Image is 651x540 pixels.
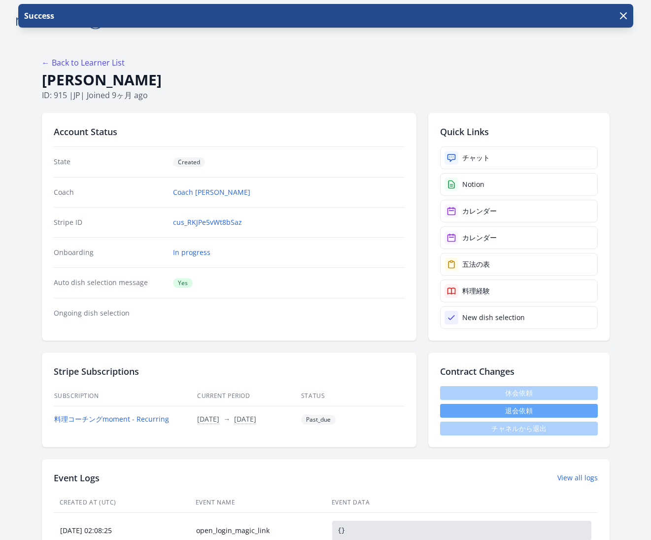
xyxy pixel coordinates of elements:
[42,71,610,89] h1: [PERSON_NAME]
[54,526,189,536] div: [DATE] 02:08:25
[54,308,166,318] dt: Ongoing dish selection
[197,414,219,424] button: [DATE]
[440,226,598,249] a: カレンダー
[462,233,497,243] div: カレンダー
[462,259,490,269] div: 五法の表
[173,248,210,257] a: In progress
[440,125,598,139] h2: Quick Links
[22,10,54,22] p: Success
[440,200,598,222] a: カレンダー
[197,386,301,406] th: Current Period
[440,280,598,302] a: 料理経験
[223,414,230,424] span: →
[301,386,405,406] th: Status
[73,90,80,101] span: jp
[173,278,193,288] span: Yes
[462,313,525,323] div: New dish selection
[440,404,598,418] button: 退会依頼
[173,217,242,227] a: cus_RKJPe5vWt8bSaz
[462,180,484,189] div: Notion
[42,89,610,101] p: ID: 915 | | Joined 9ヶ月 ago
[54,471,100,485] h2: Event Logs
[54,414,169,424] a: 料理コーチングmoment - Recurring
[440,173,598,196] a: Notion
[54,248,166,257] dt: Onboarding
[54,278,166,288] dt: Auto dish selection message
[173,187,250,197] a: Coach [PERSON_NAME]
[54,217,166,227] dt: Stripe ID
[54,386,197,406] th: Subscription
[440,306,598,329] a: New dish selection
[190,526,325,536] div: open_login_magic_link
[326,493,598,513] th: Event Data
[301,415,336,425] span: Past_due
[440,386,598,400] span: 休会依頼
[440,364,598,378] h2: Contract Changes
[440,146,598,169] a: チャット
[557,473,598,483] a: View all logs
[54,364,405,378] h2: Stripe Subscriptions
[234,414,256,424] button: [DATE]
[440,422,598,435] span: チャネルから退出
[462,153,490,163] div: チャット
[440,253,598,276] a: 五法の表
[42,57,125,68] a: ← Back to Learner List
[190,493,326,513] th: Event Name
[54,125,405,139] h2: Account Status
[462,206,497,216] div: カレンダー
[462,286,490,296] div: 料理経験
[54,157,166,167] dt: State
[54,493,190,513] th: Created At (UTC)
[173,157,205,167] span: Created
[54,187,166,197] dt: Coach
